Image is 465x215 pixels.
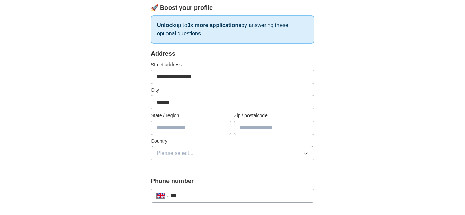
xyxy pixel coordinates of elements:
[151,112,231,119] label: State / region
[151,3,314,13] div: 🚀 Boost your profile
[157,149,194,157] span: Please select...
[234,112,314,119] label: Zip / postalcode
[151,146,314,160] button: Please select...
[151,177,314,186] label: Phone number
[151,15,314,44] p: up to by answering these optional questions
[151,49,314,58] div: Address
[151,87,314,94] label: City
[187,22,241,28] strong: 3x more applications
[151,138,314,145] label: Country
[157,22,175,28] strong: Unlock
[151,61,314,68] label: Street address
